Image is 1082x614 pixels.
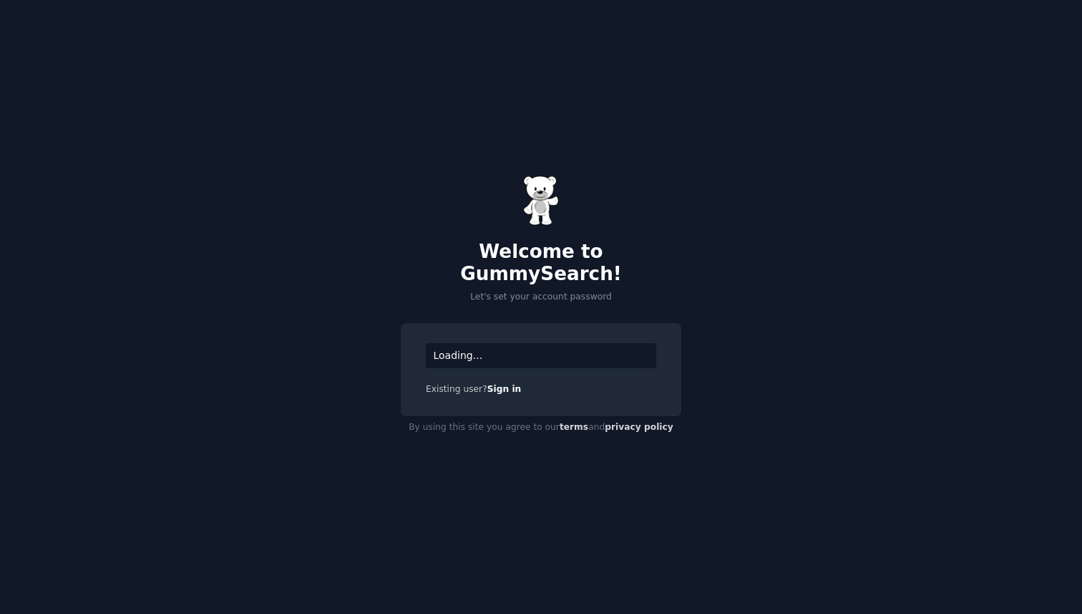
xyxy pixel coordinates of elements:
div: By using this site you agree to our and [401,416,681,439]
p: Let's set your account password [401,291,681,304]
span: Existing user? [426,384,487,394]
h2: Welcome to GummySearch! [401,241,681,286]
a: privacy policy [605,422,673,432]
div: Loading... [426,343,656,368]
a: Sign in [487,384,522,394]
a: terms [560,422,588,432]
img: Gummy Bear [523,176,559,226]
